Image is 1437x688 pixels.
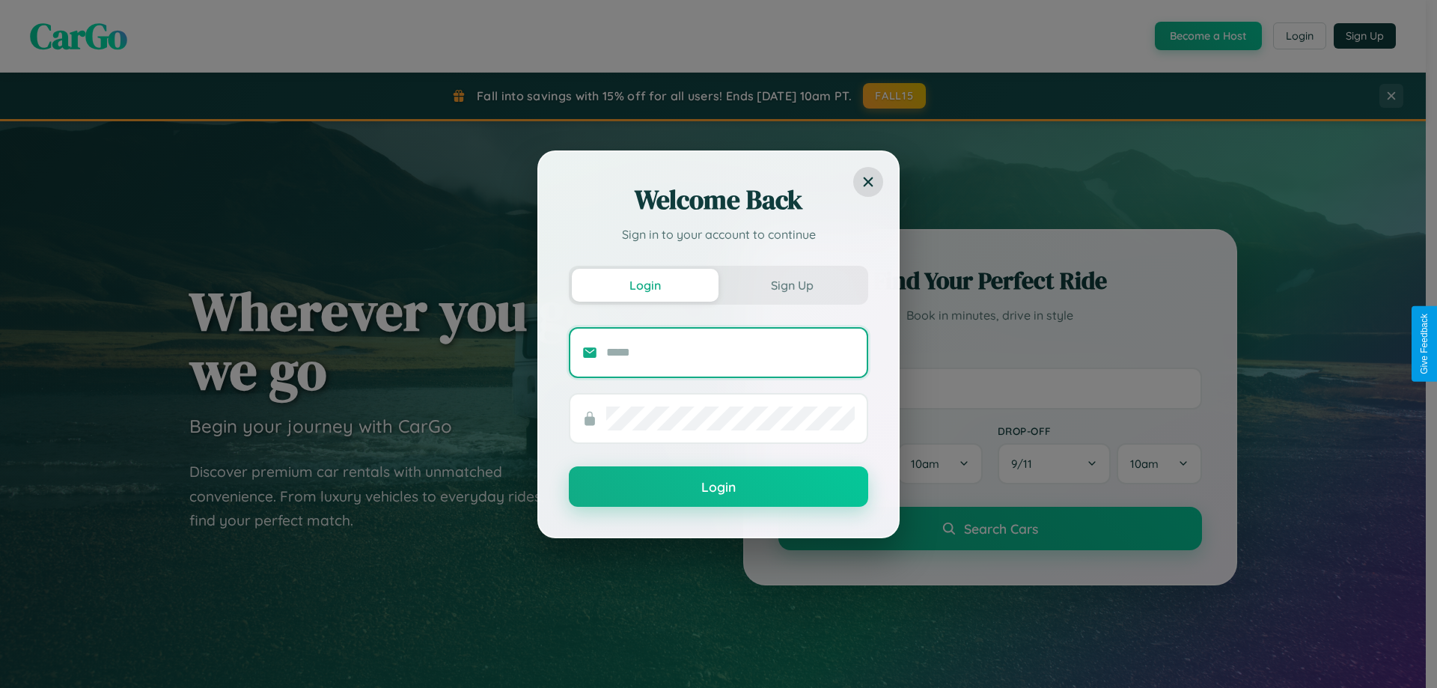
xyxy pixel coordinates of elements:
[718,269,865,302] button: Sign Up
[569,225,868,243] p: Sign in to your account to continue
[572,269,718,302] button: Login
[569,466,868,507] button: Login
[569,182,868,218] h2: Welcome Back
[1419,314,1430,374] div: Give Feedback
